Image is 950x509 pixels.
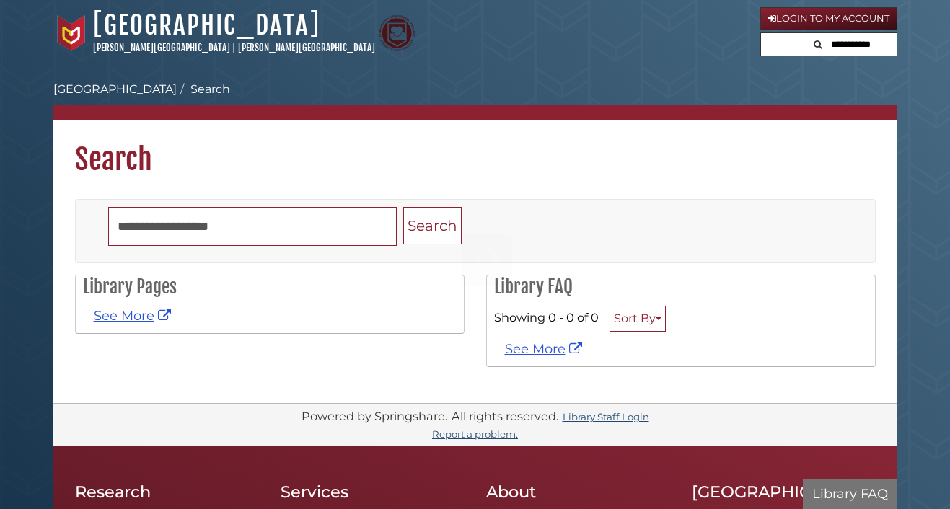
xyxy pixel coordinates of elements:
[692,482,876,502] h2: [GEOGRAPHIC_DATA]
[403,207,462,245] button: Search
[53,82,177,96] a: [GEOGRAPHIC_DATA]
[232,42,236,53] span: |
[379,15,415,51] img: Calvin Theological Seminary
[94,308,175,324] a: See More
[803,479,897,509] button: Library FAQ
[809,33,827,53] button: Search
[76,275,464,298] h2: Library Pages
[53,81,897,120] nav: breadcrumb
[53,120,897,177] h1: Search
[281,482,465,502] h2: Services
[93,9,320,41] a: [GEOGRAPHIC_DATA]
[475,249,498,271] img: Working...
[177,81,230,98] li: Search
[75,482,259,502] h2: Research
[238,42,375,53] a: [PERSON_NAME][GEOGRAPHIC_DATA]
[487,275,875,298] h2: Library FAQ
[486,482,670,502] h2: About
[299,409,449,423] div: Powered by Springshare.
[563,411,649,422] a: Library Staff Login
[814,40,822,49] i: Search
[760,7,897,30] a: Login to My Account
[432,428,518,440] a: Report a problem.
[505,341,586,357] a: See More
[610,306,666,332] button: Sort By
[494,310,599,324] span: Showing 0 - 0 of 0
[449,409,560,423] div: All rights reserved.
[93,42,230,53] a: [PERSON_NAME][GEOGRAPHIC_DATA]
[53,15,89,51] img: Calvin University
